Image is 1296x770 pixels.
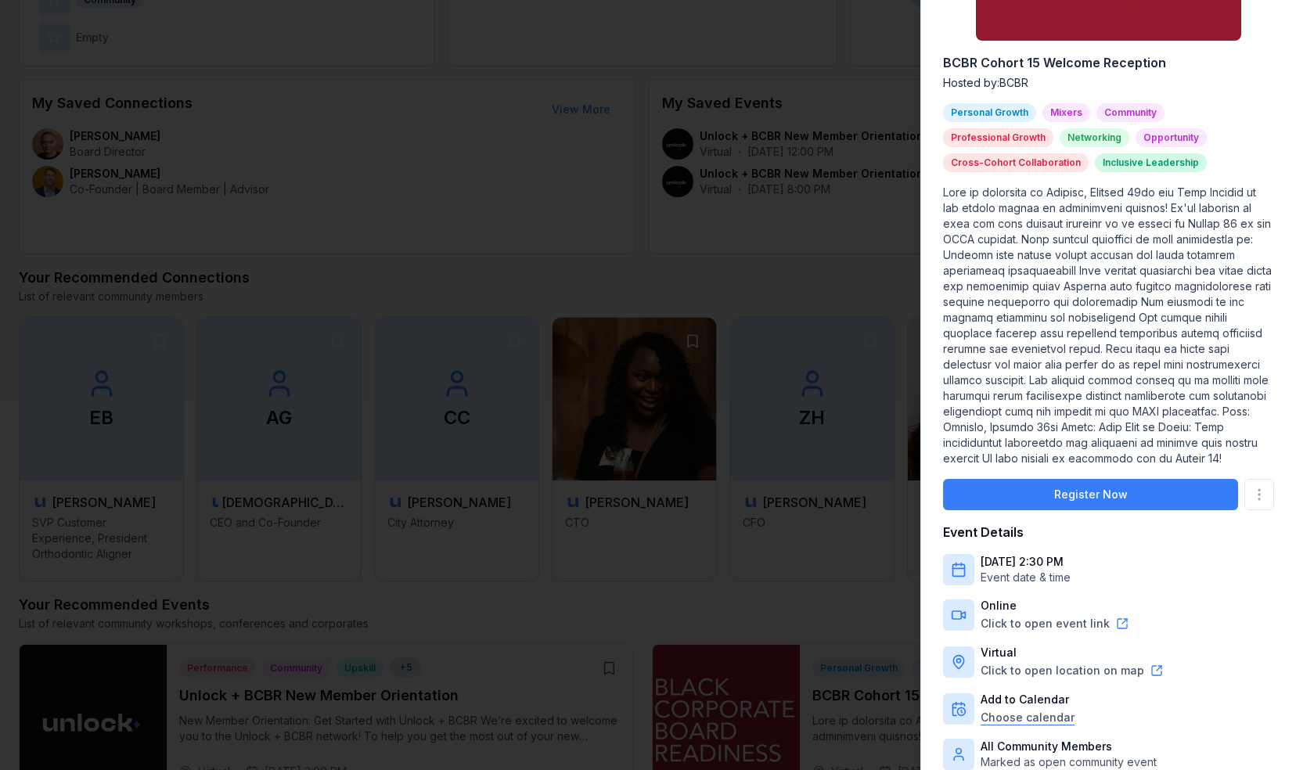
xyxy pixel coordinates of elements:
[981,554,1071,570] p: [DATE] 2:30 PM
[1042,103,1090,122] div: Mixers
[981,645,1163,660] p: Virtual
[981,598,1129,613] p: Online
[1136,128,1207,147] div: Opportunity
[1095,153,1207,172] div: Inclusive Leadership
[943,479,1238,510] button: Register Now
[981,616,1110,631] a: Click to open event link
[943,153,1089,172] div: Cross-Cohort Collaboration
[943,128,1053,147] div: Professional Growth
[1060,128,1129,147] div: Networking
[981,739,1157,754] p: All Community Members
[943,103,1036,122] div: Personal Growth
[943,53,1274,72] h2: BCBR Cohort 15 Welcome Reception
[981,663,1144,678] a: Click to open location on map
[943,185,1274,466] p: Lore ip dolorsita co Adipisc, Elitsed 49do eiu Temp Incidid ut lab etdolo magnaa en adminimveni q...
[981,570,1071,585] p: Event date & time
[943,523,1274,542] h4: Event Details
[1096,103,1165,122] div: Community
[981,692,1075,707] p: Add to Calendar
[943,75,1274,91] p: Hosted by: BCBR
[981,616,1129,631] button: Click to open event link
[981,663,1163,678] button: Click to open location on map
[981,710,1075,725] button: Choose calendar
[981,754,1157,770] p: Marked as open community event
